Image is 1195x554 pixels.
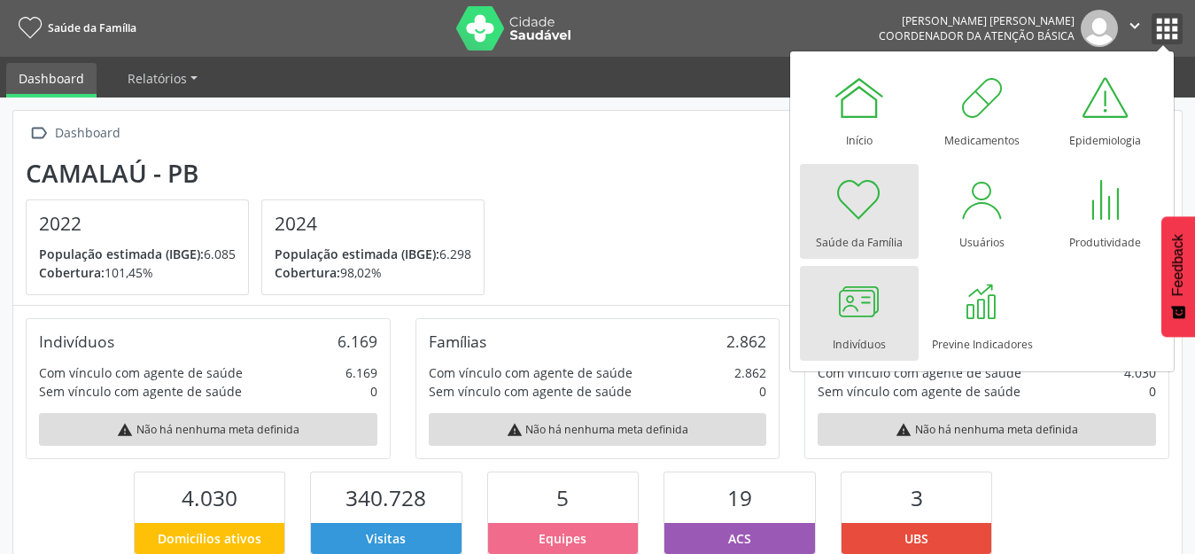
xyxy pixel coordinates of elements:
[1149,382,1156,401] div: 0
[1046,62,1165,157] a: Epidemiologia
[923,62,1042,157] a: Medicamentos
[818,363,1021,382] div: Com vínculo com agente de saúde
[275,245,471,263] p: 6.298
[1081,10,1118,47] img: img
[879,28,1075,43] span: Coordenador da Atenção Básica
[1161,216,1195,337] button: Feedback - Mostrar pesquisa
[429,413,767,446] div: Não há nenhuma meta definida
[1118,10,1152,47] button: 
[39,264,105,281] span: Cobertura:
[727,483,752,512] span: 19
[275,263,471,282] p: 98,02%
[48,20,136,35] span: Saúde da Família
[911,483,923,512] span: 3
[800,266,919,361] a: Indivíduos
[39,245,236,263] p: 6.085
[879,13,1075,28] div: [PERSON_NAME] [PERSON_NAME]
[923,266,1042,361] a: Previne Indicadores
[26,159,497,188] div: Camalaú - PB
[117,422,133,438] i: warning
[275,264,340,281] span: Cobertura:
[726,332,766,351] div: 2.862
[366,529,406,548] span: Visitas
[115,63,210,94] a: Relatórios
[275,246,439,262] span: População estimada (IBGE):
[51,121,123,146] div: Dashboard
[370,382,377,401] div: 0
[39,363,243,382] div: Com vínculo com agente de saúde
[429,363,632,382] div: Com vínculo com agente de saúde
[39,246,204,262] span: População estimada (IBGE):
[800,62,919,157] a: Início
[800,164,919,259] a: Saúde da Família
[275,213,471,235] h4: 2024
[896,422,912,438] i: warning
[923,164,1042,259] a: Usuários
[1124,363,1156,382] div: 4.030
[759,382,766,401] div: 0
[26,121,51,146] i: 
[12,13,136,43] a: Saúde da Família
[1152,13,1183,44] button: apps
[728,529,751,548] span: ACS
[429,382,632,401] div: Sem vínculo com agente de saúde
[158,529,261,548] span: Domicílios ativos
[1125,16,1145,35] i: 
[1046,164,1165,259] a: Produtividade
[338,332,377,351] div: 6.169
[182,483,237,512] span: 4.030
[39,413,377,446] div: Não há nenhuma meta definida
[39,263,236,282] p: 101,45%
[1170,234,1186,296] span: Feedback
[39,213,236,235] h4: 2022
[539,529,586,548] span: Equipes
[345,483,426,512] span: 340.728
[39,332,114,351] div: Indivíduos
[26,121,123,146] a:  Dashboard
[429,332,486,351] div: Famílias
[818,382,1020,401] div: Sem vínculo com agente de saúde
[6,63,97,98] a: Dashboard
[345,363,377,382] div: 6.169
[128,70,187,87] span: Relatórios
[904,529,928,548] span: UBS
[507,422,523,438] i: warning
[734,363,766,382] div: 2.862
[556,483,569,512] span: 5
[39,382,242,401] div: Sem vínculo com agente de saúde
[818,413,1156,446] div: Não há nenhuma meta definida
